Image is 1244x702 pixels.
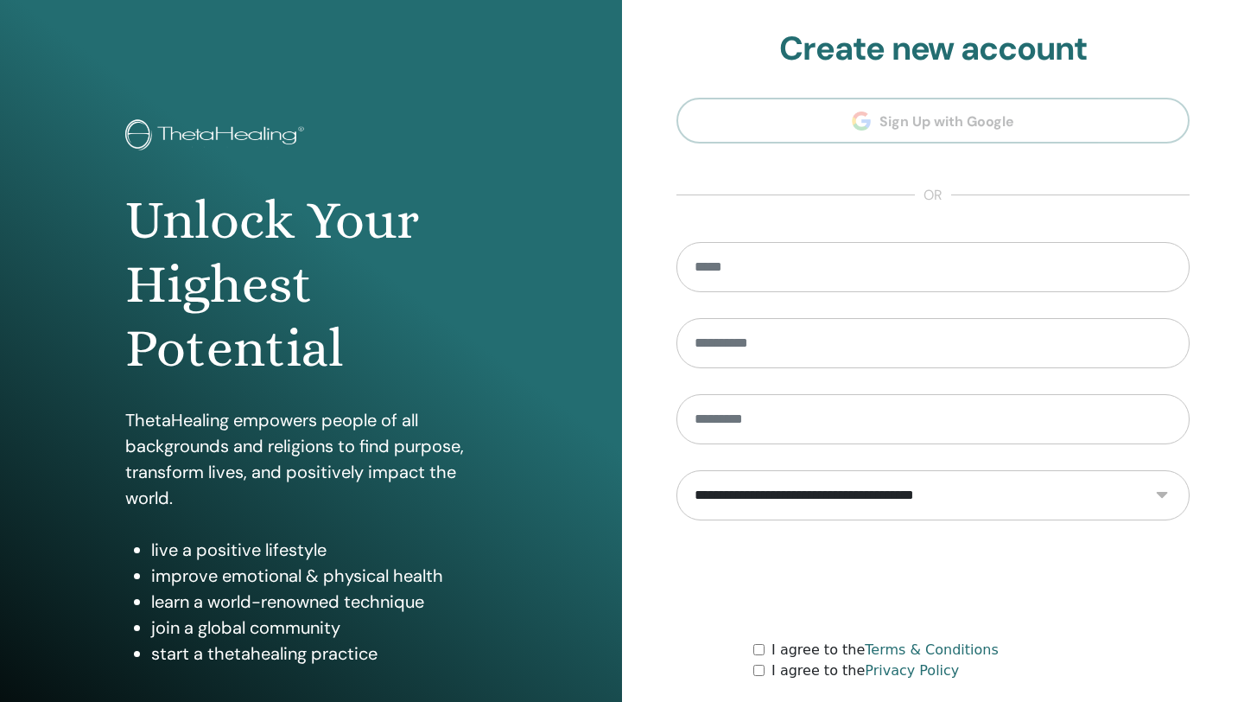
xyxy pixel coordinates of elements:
[915,185,951,206] span: or
[151,563,497,589] li: improve emotional & physical health
[771,661,959,681] label: I agree to the
[676,29,1190,69] h2: Create new account
[125,188,497,381] h1: Unlock Your Highest Potential
[865,662,959,679] a: Privacy Policy
[151,641,497,667] li: start a thetahealing practice
[151,615,497,641] li: join a global community
[151,589,497,615] li: learn a world-renowned technique
[771,640,999,661] label: I agree to the
[151,537,497,563] li: live a positive lifestyle
[865,641,998,658] a: Terms & Conditions
[802,546,1064,614] iframe: reCAPTCHA
[125,407,497,511] p: ThetaHealing empowers people of all backgrounds and religions to find purpose, transform lives, a...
